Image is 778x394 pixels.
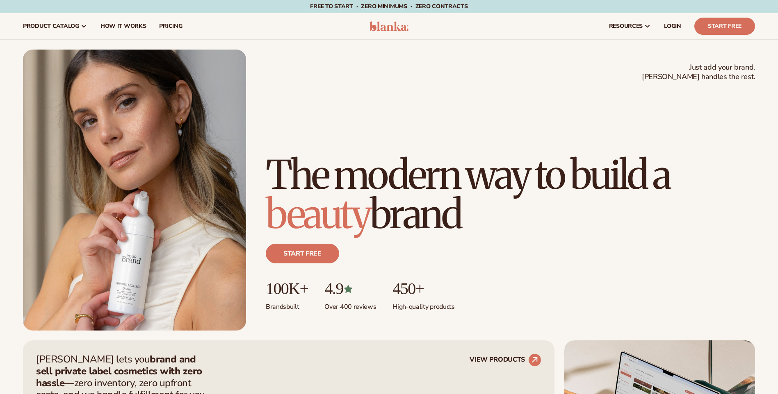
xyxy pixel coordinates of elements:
span: beauty [266,190,370,239]
span: product catalog [23,23,79,29]
p: High-quality products [392,298,454,311]
span: LOGIN [664,23,681,29]
img: Female holding tanning mousse. [23,50,246,331]
a: resources [602,13,657,39]
h1: The modern way to build a brand [266,155,755,234]
p: Brands built [266,298,308,311]
a: How It Works [94,13,153,39]
span: Free to start · ZERO minimums · ZERO contracts [310,2,468,10]
p: 450+ [392,280,454,298]
img: logo [370,21,408,31]
a: VIEW PRODUCTS [470,353,541,367]
a: LOGIN [657,13,688,39]
span: pricing [159,23,182,29]
span: resources [609,23,643,29]
a: pricing [153,13,189,39]
a: product catalog [16,13,94,39]
span: How It Works [100,23,146,29]
p: 100K+ [266,280,308,298]
span: Just add your brand. [PERSON_NAME] handles the rest. [642,63,755,82]
p: 4.9 [324,280,376,298]
a: Start free [266,244,339,263]
a: Start Free [694,18,755,35]
strong: brand and sell private label cosmetics with zero hassle [36,353,202,389]
p: Over 400 reviews [324,298,376,311]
